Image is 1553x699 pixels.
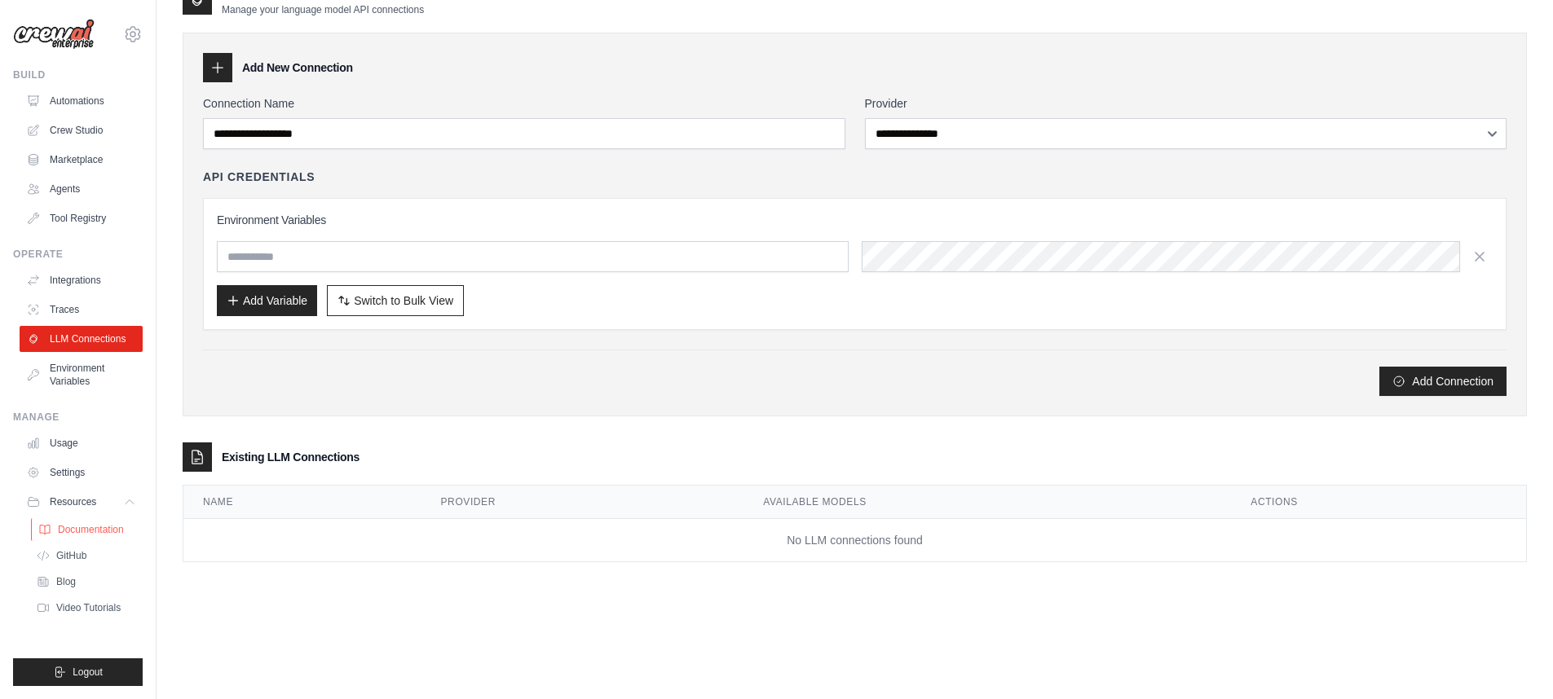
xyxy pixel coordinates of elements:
[183,519,1526,562] td: No LLM connections found
[13,658,143,686] button: Logout
[13,19,95,50] img: Logo
[20,355,143,394] a: Environment Variables
[327,285,464,316] button: Switch to Bulk View
[56,601,121,614] span: Video Tutorials
[203,95,845,112] label: Connection Name
[13,248,143,261] div: Operate
[56,549,86,562] span: GitHub
[183,486,421,519] th: Name
[29,596,143,619] a: Video Tutorials
[20,176,143,202] a: Agents
[217,212,1493,228] h3: Environment Variables
[56,575,76,588] span: Blog
[20,297,143,323] a: Traces
[20,459,143,486] a: Settings
[421,486,744,519] th: Provider
[217,285,317,316] button: Add Variable
[31,518,144,541] a: Documentation
[58,523,124,536] span: Documentation
[1379,367,1507,396] button: Add Connection
[222,3,424,16] p: Manage your language model API connections
[865,95,1507,112] label: Provider
[29,544,143,567] a: GitHub
[20,326,143,352] a: LLM Connections
[222,449,360,465] h3: Existing LLM Connections
[20,267,143,293] a: Integrations
[13,68,143,81] div: Build
[50,495,96,508] span: Resources
[20,88,143,114] a: Automations
[20,489,143,515] button: Resources
[354,292,453,309] span: Switch to Bulk View
[1231,486,1526,519] th: Actions
[13,411,143,424] div: Manage
[73,666,103,679] span: Logout
[20,205,143,231] a: Tool Registry
[203,169,315,185] h4: API Credentials
[743,486,1231,519] th: Available Models
[20,430,143,456] a: Usage
[20,147,143,173] a: Marketplace
[242,59,353,76] h3: Add New Connection
[20,117,143,143] a: Crew Studio
[29,570,143,593] a: Blog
